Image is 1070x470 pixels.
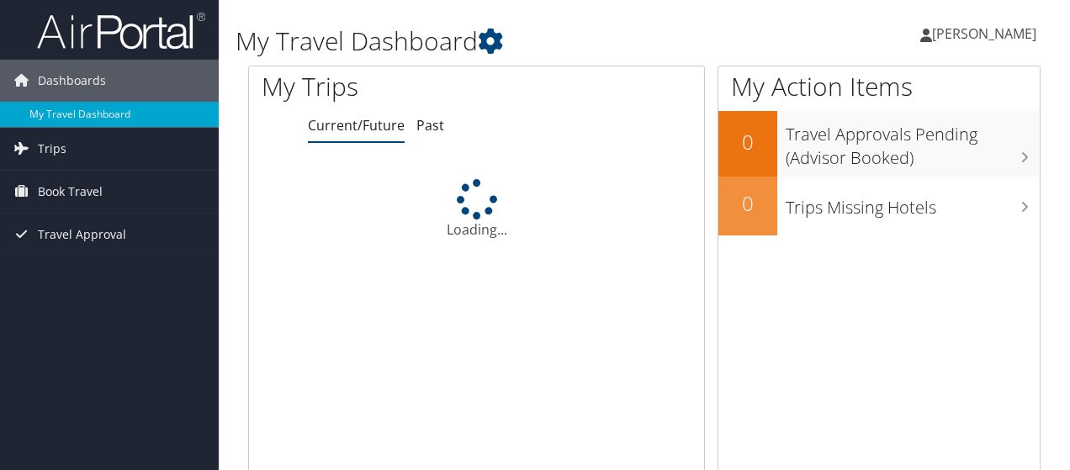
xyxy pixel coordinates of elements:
[38,128,66,170] span: Trips
[920,8,1053,59] a: [PERSON_NAME]
[718,189,777,218] h2: 0
[262,69,502,104] h1: My Trips
[718,177,1040,235] a: 0Trips Missing Hotels
[718,69,1040,104] h1: My Action Items
[37,11,205,50] img: airportal-logo.png
[718,128,777,156] h2: 0
[786,114,1040,170] h3: Travel Approvals Pending (Advisor Booked)
[308,116,405,135] a: Current/Future
[416,116,444,135] a: Past
[38,60,106,102] span: Dashboards
[249,179,704,240] div: Loading...
[786,187,1040,219] h3: Trips Missing Hotels
[932,24,1036,43] span: [PERSON_NAME]
[718,111,1040,176] a: 0Travel Approvals Pending (Advisor Booked)
[236,24,781,59] h1: My Travel Dashboard
[38,214,126,256] span: Travel Approval
[38,171,103,213] span: Book Travel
